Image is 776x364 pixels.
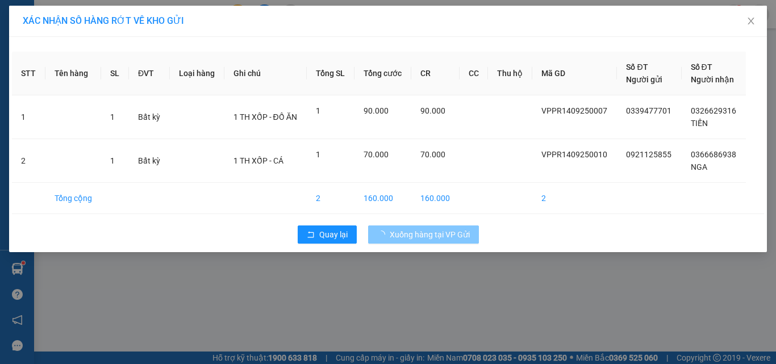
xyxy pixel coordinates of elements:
[316,150,320,159] span: 1
[307,231,315,240] span: rollback
[691,119,708,128] span: TIẾN
[411,183,460,214] td: 160.000
[488,52,532,95] th: Thu hộ
[626,75,662,84] span: Người gửi
[316,106,320,115] span: 1
[691,150,736,159] span: 0366686938
[307,52,354,95] th: Tổng SL
[460,52,488,95] th: CC
[5,25,216,39] li: 01 [PERSON_NAME]
[45,183,102,214] td: Tổng cộng
[420,106,445,115] span: 90.000
[354,52,411,95] th: Tổng cước
[101,52,128,95] th: SL
[5,71,189,90] b: GỬI : VP [PERSON_NAME]
[129,52,170,95] th: ĐVT
[129,95,170,139] td: Bất kỳ
[390,228,470,241] span: Xuống hàng tại VP Gửi
[354,183,411,214] td: 160.000
[5,39,216,53] li: 02523854854
[12,95,45,139] td: 1
[541,106,607,115] span: VPPR1409250007
[411,52,460,95] th: CR
[5,5,62,62] img: logo.jpg
[65,27,74,36] span: environment
[65,41,74,51] span: phone
[224,52,307,95] th: Ghi chú
[45,52,102,95] th: Tên hàng
[626,106,671,115] span: 0339477701
[420,150,445,159] span: 70.000
[170,52,224,95] th: Loại hàng
[23,15,184,26] span: XÁC NHẬN SỐ HÀNG RỚT VỀ KHO GỬI
[307,183,354,214] td: 2
[129,139,170,183] td: Bất kỳ
[377,231,390,239] span: loading
[532,183,617,214] td: 2
[626,62,648,72] span: Số ĐT
[233,112,297,122] span: 1 TH XỐP - ĐỒ ĂN
[298,225,357,244] button: rollbackQuay lại
[110,156,115,165] span: 1
[691,106,736,115] span: 0326629316
[364,150,389,159] span: 70.000
[735,6,767,37] button: Close
[368,225,479,244] button: Xuống hàng tại VP Gửi
[364,106,389,115] span: 90.000
[691,75,734,84] span: Người nhận
[65,7,161,22] b: [PERSON_NAME]
[12,139,45,183] td: 2
[12,52,45,95] th: STT
[110,112,115,122] span: 1
[532,52,617,95] th: Mã GD
[319,228,348,241] span: Quay lại
[691,62,712,72] span: Số ĐT
[541,150,607,159] span: VPPR1409250010
[746,16,756,26] span: close
[233,156,283,165] span: 1 TH XỐP - CÁ
[691,162,707,171] span: NGA
[626,150,671,159] span: 0921125855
